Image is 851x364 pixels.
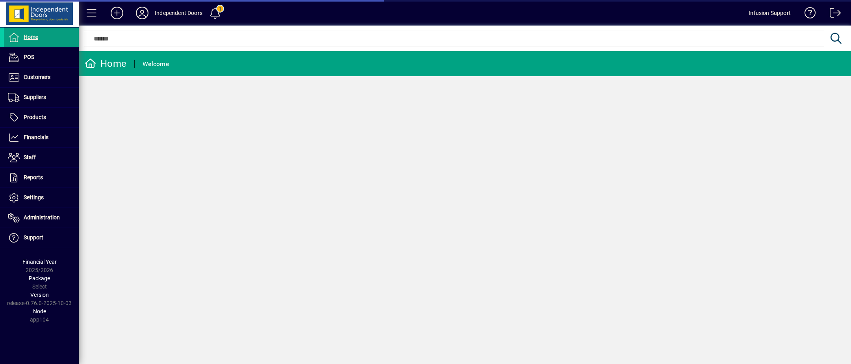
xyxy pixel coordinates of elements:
[824,2,841,27] a: Logout
[4,228,79,248] a: Support
[4,48,79,67] a: POS
[4,128,79,147] a: Financials
[155,7,202,19] div: Independent Doors
[22,259,57,265] span: Financial Year
[30,292,49,298] span: Version
[24,94,46,100] span: Suppliers
[4,208,79,228] a: Administration
[4,88,79,107] a: Suppliers
[24,234,43,241] span: Support
[799,2,816,27] a: Knowledge Base
[143,58,169,70] div: Welcome
[24,134,48,140] span: Financials
[4,108,79,127] a: Products
[24,154,36,160] span: Staff
[4,168,79,188] a: Reports
[4,148,79,167] a: Staff
[85,57,126,70] div: Home
[4,68,79,87] a: Customers
[130,6,155,20] button: Profile
[33,308,46,314] span: Node
[24,174,43,180] span: Reports
[24,34,38,40] span: Home
[749,7,791,19] div: Infusion Support
[24,114,46,120] span: Products
[4,188,79,208] a: Settings
[29,275,50,281] span: Package
[24,74,50,80] span: Customers
[24,194,44,200] span: Settings
[24,214,60,221] span: Administration
[24,54,34,60] span: POS
[104,6,130,20] button: Add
